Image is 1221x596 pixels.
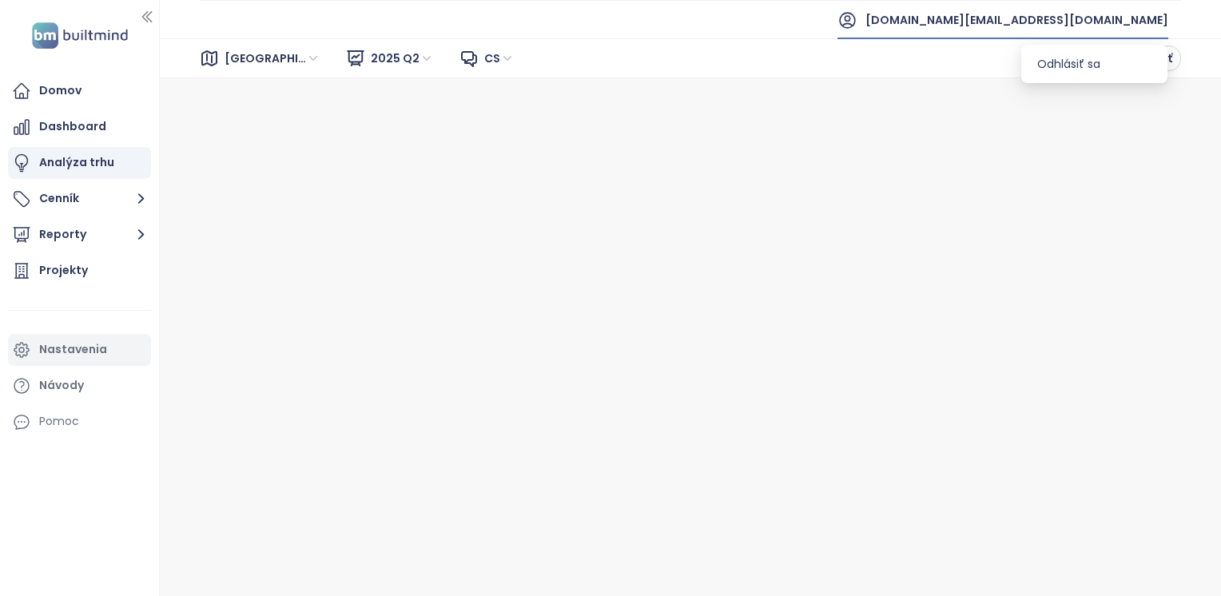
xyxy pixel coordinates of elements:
[27,19,133,52] img: logo
[39,153,114,173] div: Analýza trhu
[39,375,84,395] div: Návody
[225,46,320,70] span: Brno
[8,370,151,402] a: Návody
[8,255,151,287] a: Projekty
[39,340,107,360] div: Nastavenia
[8,111,151,143] a: Dashboard
[8,219,151,251] button: Reporty
[8,406,151,438] div: Pomoc
[8,147,151,179] a: Analýza trhu
[8,183,151,215] button: Cenník
[39,260,88,280] div: Projekty
[1037,56,1100,72] span: Odhlásiť sa
[371,46,434,70] span: 2025 Q2
[865,1,1168,39] span: [DOMAIN_NAME][EMAIL_ADDRESS][DOMAIN_NAME]
[39,81,82,101] div: Domov
[484,46,515,70] span: cs
[39,117,106,137] div: Dashboard
[8,334,151,366] a: Nastavenia
[39,411,79,431] div: Pomoc
[8,75,151,107] a: Domov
